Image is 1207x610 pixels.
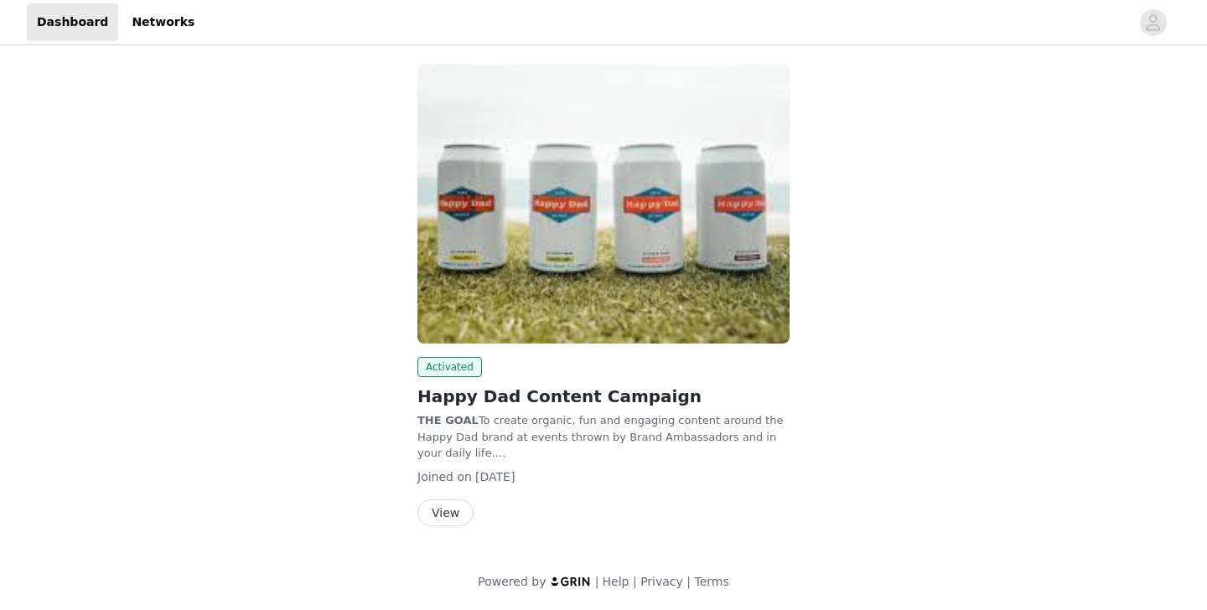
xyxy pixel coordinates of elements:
[550,576,592,587] img: logo
[1145,9,1161,36] div: avatar
[478,575,546,588] span: Powered by
[603,575,629,588] a: Help
[475,470,515,483] span: [DATE]
[633,575,637,588] span: |
[417,384,790,409] h2: Happy Dad Content Campaign
[27,3,118,41] a: Dashboard
[417,414,479,426] strong: THE GOAL
[417,470,472,483] span: Joined on
[417,507,474,520] a: View
[417,499,474,526] button: View
[640,575,683,588] a: Privacy
[417,65,790,344] img: All Roads Travel
[595,575,599,588] span: |
[122,3,205,41] a: Networks
[417,357,482,377] span: Activated
[686,575,691,588] span: |
[694,575,728,588] a: Terms
[417,412,790,462] p: To create organic, fun and engaging content around the Happy Dad brand at events thrown by Brand ...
